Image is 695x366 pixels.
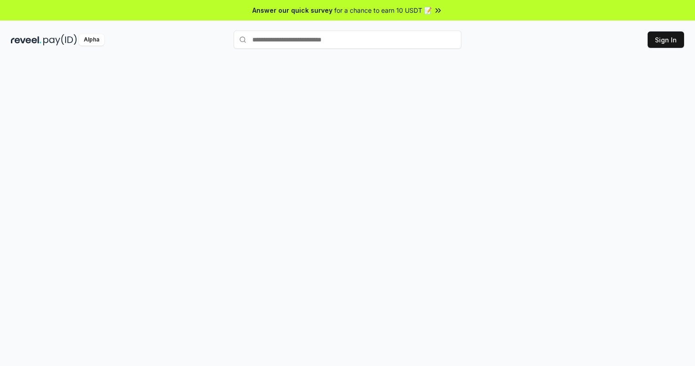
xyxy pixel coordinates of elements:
img: pay_id [43,34,77,46]
button: Sign In [648,31,684,48]
span: for a chance to earn 10 USDT 📝 [334,5,432,15]
img: reveel_dark [11,34,41,46]
div: Alpha [79,34,104,46]
span: Answer our quick survey [252,5,332,15]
